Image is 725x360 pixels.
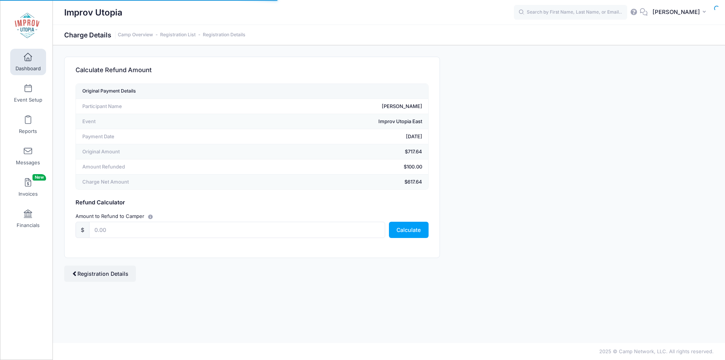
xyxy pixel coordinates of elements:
[64,266,136,282] a: Registration Details
[16,159,40,166] span: Messages
[89,222,385,238] input: 0.00
[76,60,152,81] h3: Calculate Refund Amount
[10,80,46,107] a: Event Setup
[652,8,700,16] span: [PERSON_NAME]
[76,114,256,129] td: Event
[0,8,53,44] a: Improv Utopia
[72,212,432,220] div: Amount to Refund to Camper
[514,5,627,20] input: Search by First Name, Last Name, or Email...
[76,129,256,144] td: Payment Date
[76,99,256,114] td: Participant Name
[17,222,40,229] span: Financials
[64,31,245,39] h1: Charge Details
[599,348,714,354] span: 2025 © Camp Network, LLC. All rights reserved.
[648,4,714,21] button: [PERSON_NAME]
[13,12,41,40] img: Improv Utopia
[14,97,42,103] span: Event Setup
[10,205,46,232] a: Financials
[10,49,46,75] a: Dashboard
[76,222,89,238] div: $
[10,174,46,201] a: InvoicesNew
[256,144,428,159] td: $717.64
[76,175,256,190] td: Charge Net Amount
[76,159,256,175] td: Amount Refunded
[19,191,38,197] span: Invoices
[32,174,46,181] span: New
[64,4,122,21] h1: Improv Utopia
[256,129,428,144] td: [DATE]
[256,99,428,114] td: [PERSON_NAME]
[10,143,46,169] a: Messages
[256,175,428,190] td: $617.64
[82,87,136,96] div: Original Payment Details
[256,114,428,129] td: Improv Utopia East
[19,128,37,134] span: Reports
[256,159,428,175] td: $100.00
[10,111,46,138] a: Reports
[203,32,245,38] a: Registration Details
[118,32,153,38] a: Camp Overview
[160,32,196,38] a: Registration List
[76,199,429,206] h5: Refund Calculator
[389,222,429,238] button: Calculate
[15,65,41,72] span: Dashboard
[76,144,256,159] td: Original Amount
